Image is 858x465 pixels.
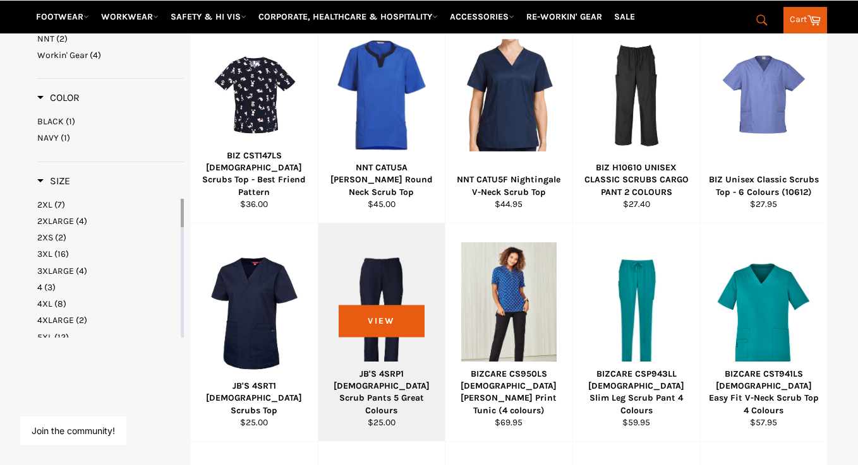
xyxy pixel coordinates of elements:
div: JB'S 4SRP1 [DEMOGRAPHIC_DATA] Scrub Pants 5 Great Colours [326,368,437,416]
span: (2) [76,315,87,326]
span: (7) [54,199,65,210]
span: (4) [76,266,87,276]
div: BIZCARE CS950LS [DEMOGRAPHIC_DATA] [PERSON_NAME] Print Tunic (4 colours) [454,368,565,416]
span: Workin' Gear [37,50,88,61]
a: BLACK [37,115,184,127]
a: BIZ H10610 UNISEX CLASSIC SCRUBS CARGO PANT 2 COLOURSBIZ H10610 UNISEX CLASSIC SCRUBS CARGO PANT ... [572,5,700,223]
div: BIZCARE CSP943LL [DEMOGRAPHIC_DATA] Slim Leg Scrub Pant 4 Colours [581,368,692,416]
a: FOOTWEAR [31,6,94,28]
div: NNT CATU5A [PERSON_NAME] Round Neck Scrub Top [326,162,437,198]
a: 3XLARGE [37,265,178,277]
span: 2XL [37,199,52,210]
div: BIZCARE CST941LS [DEMOGRAPHIC_DATA] Easy Fit V-Neck Scrub Top 4 Colours [708,368,819,416]
span: NNT [37,33,54,44]
span: (3) [44,282,56,293]
span: (12) [54,332,69,343]
a: JB'S 4SRT1 Ladies Scrubs TopJB'S 4SRT1 [DEMOGRAPHIC_DATA] Scrubs Top$25.00 [190,223,318,442]
a: CORPORATE, HEALTHCARE & HOSPITALITY [253,6,443,28]
span: BLACK [37,116,64,127]
span: Size [37,175,70,187]
div: BIZ Unisex Classic Scrubs Top - 6 Colours (10612) [708,174,819,198]
span: (1) [61,132,70,143]
span: 3XL [37,249,52,259]
span: 3XLARGE [37,266,74,276]
span: 4 [37,282,42,293]
div: BIZ CST147LS [DEMOGRAPHIC_DATA] Scrubs Top - Best Friend Pattern [199,150,310,198]
a: SALE [609,6,640,28]
span: (2) [56,33,68,44]
a: Workin' Gear [37,49,184,61]
h3: Size [37,175,70,187]
a: ACCESSORIES [445,6,519,28]
span: (2) [55,232,66,243]
a: BIZ Unisex Classic Scrubs Top - 6 Colours (10612)BIZ Unisex Classic Scrubs Top - 6 Colours (10612... [699,5,827,223]
a: BIZ CST147LS Ladies Scrubs Top - Best Friend PatternBIZ CST147LS [DEMOGRAPHIC_DATA] Scrubs Top - ... [190,5,318,223]
span: (16) [54,249,69,259]
span: (1) [66,116,75,127]
a: NAVY [37,132,184,144]
a: 2XS [37,232,178,244]
a: SAFETY & HI VIS [166,6,251,28]
a: 4XLARGE [37,314,178,326]
span: (8) [54,298,66,309]
a: BIZCARE CST941LS Ladies Easy Fit V-Neck Scrub Top 4 ColoursBIZCARE CST941LS [DEMOGRAPHIC_DATA] Ea... [699,223,827,442]
span: (4) [76,216,87,227]
span: 5XL [37,332,52,343]
span: NAVY [37,132,59,143]
a: BIZCARE CSP943LL Ladies Slim Leg Scrub Pant 4 ColoursBIZCARE CSP943LL [DEMOGRAPHIC_DATA] Slim Leg... [572,223,700,442]
div: BIZ H10610 UNISEX CLASSIC SCRUBS CARGO PANT 2 COLOURS [581,162,692,198]
a: NNT [37,33,184,45]
div: JB'S 4SRT1 [DEMOGRAPHIC_DATA] Scrubs Top [199,380,310,416]
a: NNT CATU5F Nightingale V-Neck Scrub TopNNT CATU5F Nightingale V-Neck Scrub Top$44.95 [445,5,572,223]
h3: Color [37,91,80,104]
a: 4 [37,281,178,293]
a: WORKWEAR [96,6,164,28]
span: (4) [90,50,101,61]
div: NNT CATU5F Nightingale V-Neck Scrub Top [454,174,565,198]
span: 4XLARGE [37,315,74,326]
a: 5XL [37,331,178,343]
span: 2XLARGE [37,216,74,227]
a: 4XL [37,298,178,310]
a: NNT CATU5A Fleming Round Neck Scrub TopNNT CATU5A [PERSON_NAME] Round Neck Scrub Top$45.00 [318,5,445,223]
a: RE-WORKIN' GEAR [521,6,607,28]
a: Cart [783,7,827,33]
a: JB'S 4SRP1 Ladies Scrub Pants 5 Great ColoursJB'S 4SRP1 [DEMOGRAPHIC_DATA] Scrub Pants 5 Great Co... [318,223,445,442]
a: 2XLARGE [37,215,178,227]
button: Join the community! [32,425,115,436]
a: 2XL [37,199,178,211]
span: 2XS [37,232,53,243]
a: 3XL [37,248,178,260]
a: BIZCARE CS950LS Ladies Florence Daisy Print Tunic (4 colours)BIZCARE CS950LS [DEMOGRAPHIC_DATA] [... [445,223,572,442]
span: 4XL [37,298,52,309]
